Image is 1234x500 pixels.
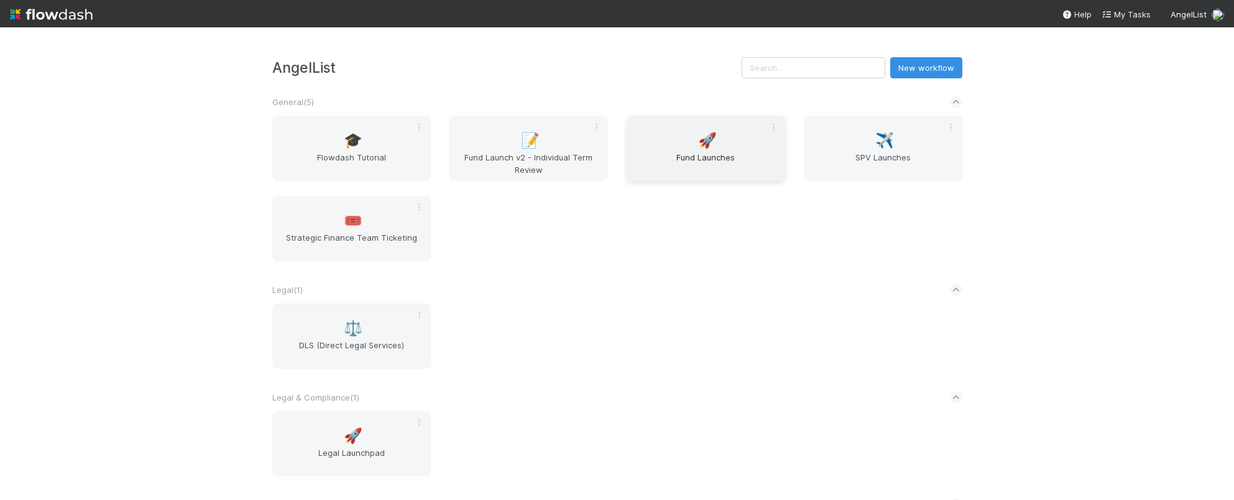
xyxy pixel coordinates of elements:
[272,116,431,181] a: 🎓Flowdash Tutorial
[272,303,431,369] a: ⚖️DLS (Direct Legal Services)
[10,4,93,25] img: logo-inverted-e16ddd16eac7371096b0.svg
[344,428,362,444] span: 🚀
[272,285,303,295] span: Legal ( 1 )
[521,132,540,149] span: 📝
[1102,8,1151,21] a: My Tasks
[1062,8,1092,21] div: Help
[277,151,426,176] span: Flowdash Tutorial
[875,132,894,149] span: ✈️
[1171,9,1207,19] span: AngelList
[344,132,362,149] span: 🎓
[698,132,717,149] span: 🚀
[272,392,359,402] span: Legal & Compliance ( 1 )
[277,339,426,364] span: DLS (Direct Legal Services)
[277,231,426,256] span: Strategic Finance Team Ticketing
[1102,9,1151,19] span: My Tasks
[742,57,885,78] input: Search...
[277,447,426,471] span: Legal Launchpad
[454,151,603,176] span: Fund Launch v2 - Individual Term Review
[344,320,362,336] span: ⚖️
[809,151,957,176] span: SPV Launches
[272,97,314,107] span: General ( 5 )
[890,57,962,78] button: New workflow
[272,411,431,476] a: 🚀Legal Launchpad
[632,151,780,176] span: Fund Launches
[1212,9,1224,21] img: avatar_b5be9b1b-4537-4870-b8e7-50cc2287641b.png
[344,213,362,229] span: 🎟️
[449,116,608,181] a: 📝Fund Launch v2 - Individual Term Review
[272,59,742,76] h3: AngelList
[627,116,785,181] a: 🚀Fund Launches
[804,116,962,181] a: ✈️SPV Launches
[272,196,431,261] a: 🎟️Strategic Finance Team Ticketing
